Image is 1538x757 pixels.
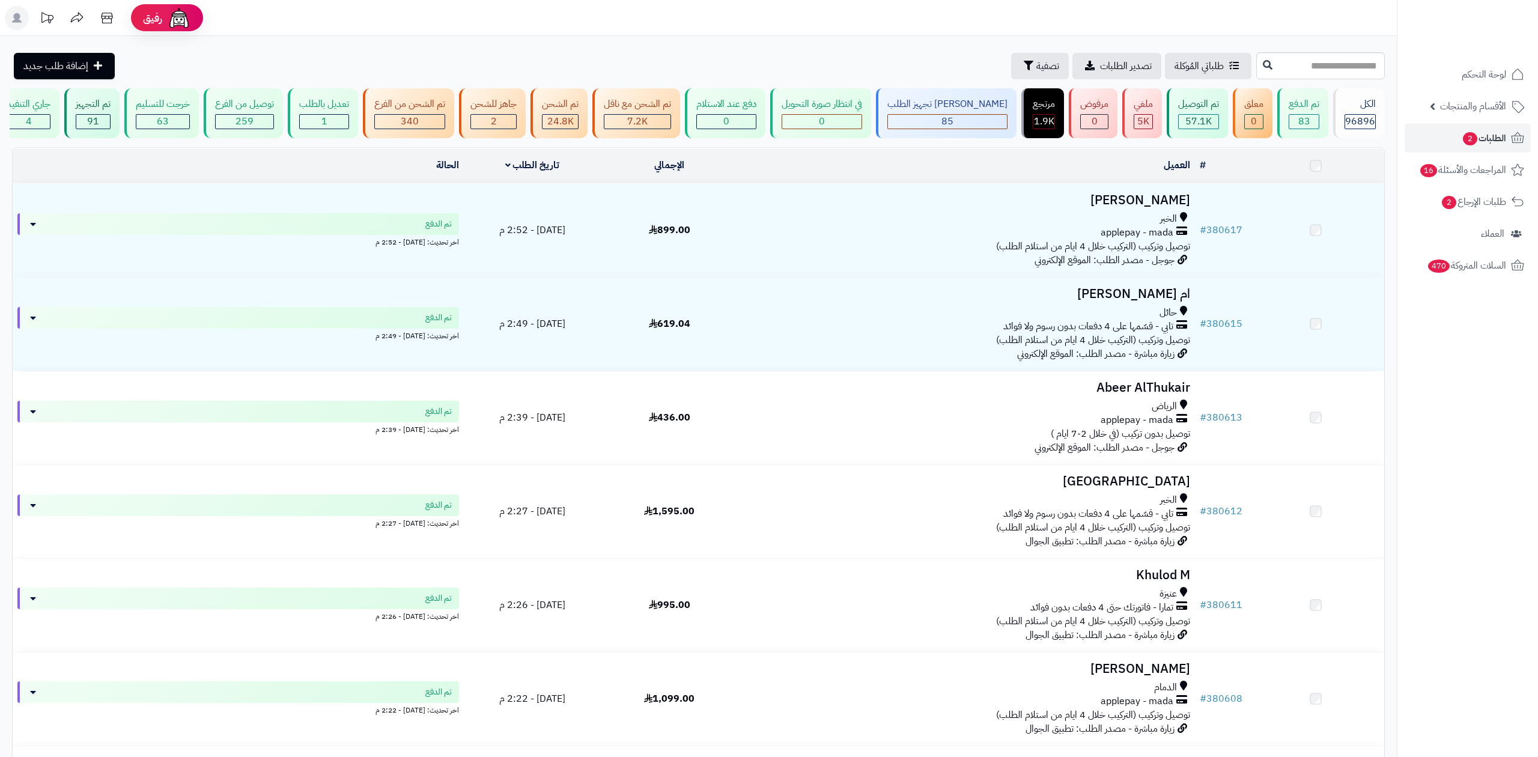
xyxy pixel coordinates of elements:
a: تاريخ الطلب [505,158,560,172]
div: 24779 [543,115,578,129]
span: 83 [1298,114,1310,129]
span: المراجعات والأسئلة [1419,162,1506,178]
span: applepay - mada [1101,695,1173,708]
span: توصيل وتركيب (التركيب خلال 4 ايام من استلام الطلب) [996,708,1190,722]
span: لوحة التحكم [1462,66,1506,83]
span: تمارا - فاتورتك حتى 4 دفعات بدون فوائد [1030,601,1173,615]
span: زيارة مباشرة - مصدر الطلب: تطبيق الجوال [1026,722,1175,736]
a: تم الشحن 24.8K [528,88,590,138]
div: 7222 [604,115,670,129]
div: 83 [1289,115,1319,129]
span: 1,099.00 [644,692,695,706]
h3: ام [PERSON_NAME] [743,287,1190,301]
span: توصيل بدون تركيب (في خلال 2-7 ايام ) [1051,427,1190,441]
span: طلباتي المُوكلة [1175,59,1224,73]
a: الحالة [436,158,459,172]
a: المراجعات والأسئلة16 [1405,156,1531,184]
img: ai-face.png [167,6,191,30]
span: # [1200,692,1206,706]
span: 619.04 [649,317,690,331]
div: 340 [375,115,445,129]
a: خرجت للتسليم 63 [122,88,201,138]
span: 85 [941,114,953,129]
a: طلباتي المُوكلة [1165,53,1251,79]
a: جاهز للشحن 2 [457,88,528,138]
button: تصفية [1011,53,1069,79]
span: # [1200,410,1206,425]
div: 57117 [1179,115,1218,129]
span: 5K [1137,114,1149,129]
a: توصيل من الفرع 259 [201,88,285,138]
span: العملاء [1481,225,1504,242]
a: العميل [1164,158,1190,172]
a: مرفوض 0 [1066,88,1120,138]
span: 1,595.00 [644,504,695,518]
div: تم الشحن مع ناقل [604,97,671,111]
div: اخر تحديث: [DATE] - 2:22 م [17,703,459,716]
span: توصيل وتركيب (التركيب خلال 4 ايام من استلام الطلب) [996,614,1190,628]
span: 899.00 [649,223,690,237]
a: #380613 [1200,410,1242,425]
span: الأقسام والمنتجات [1440,98,1506,115]
span: تم الدفع [425,218,452,230]
span: الدمام [1154,681,1177,695]
span: # [1200,317,1206,331]
a: تم التوصيل 57.1K [1164,88,1230,138]
div: 4 [7,115,50,129]
span: تم الدفع [425,686,452,698]
div: مرفوض [1080,97,1108,111]
span: جوجل - مصدر الطلب: الموقع الإلكتروني [1035,253,1175,267]
div: 2 [471,115,516,129]
a: تعديل بالطلب 1 [285,88,360,138]
div: جاري التنفيذ [7,97,50,111]
span: [DATE] - 2:22 م [499,692,565,706]
span: 995.00 [649,598,690,612]
span: 0 [819,114,825,129]
div: 1 [300,115,348,129]
span: حائل [1160,306,1177,320]
h3: [PERSON_NAME] [743,193,1190,207]
span: applepay - mada [1101,226,1173,240]
div: جاهز للشحن [470,97,517,111]
div: خرجت للتسليم [136,97,190,111]
span: رفيق [143,11,162,25]
div: مرتجع [1033,97,1055,111]
h3: Abeer AlThukair [743,381,1190,395]
span: توصيل وتركيب (التركيب خلال 4 ايام من استلام الطلب) [996,333,1190,347]
a: تم الشحن من الفرع 340 [360,88,457,138]
h3: Khulod M [743,568,1190,582]
a: الطلبات2 [1405,124,1531,153]
div: تم التجهيز [76,97,111,111]
a: الكل96896 [1331,88,1387,138]
div: 0 [697,115,756,129]
span: توصيل وتركيب (التركيب خلال 4 ايام من استلام الطلب) [996,520,1190,535]
span: زيارة مباشرة - مصدر الطلب: تطبيق الجوال [1026,628,1175,642]
span: 4 [26,114,32,129]
span: 2 [491,114,497,129]
span: زيارة مباشرة - مصدر الطلب: تطبيق الجوال [1026,534,1175,549]
div: اخر تحديث: [DATE] - 2:27 م [17,516,459,529]
h3: [GEOGRAPHIC_DATA] [743,475,1190,488]
span: 0 [1092,114,1098,129]
a: معلق 0 [1230,88,1275,138]
span: الخبر [1160,212,1177,226]
h3: [PERSON_NAME] [743,662,1190,676]
span: 16 [1420,163,1438,178]
span: تم الدفع [425,406,452,418]
span: تابي - قسّمها على 4 دفعات بدون رسوم ولا فوائد [1003,507,1173,521]
span: [DATE] - 2:39 م [499,410,565,425]
a: #380615 [1200,317,1242,331]
span: تصفية [1036,59,1059,73]
div: ملغي [1134,97,1153,111]
span: [DATE] - 2:26 م [499,598,565,612]
span: إضافة طلب جديد [23,59,88,73]
span: 1 [321,114,327,129]
span: 63 [157,114,169,129]
a: #380612 [1200,504,1242,518]
div: تعديل بالطلب [299,97,349,111]
a: #380608 [1200,692,1242,706]
div: تم الشحن من الفرع [374,97,445,111]
div: 91 [76,115,110,129]
span: 259 [236,114,254,129]
a: طلبات الإرجاع2 [1405,187,1531,216]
